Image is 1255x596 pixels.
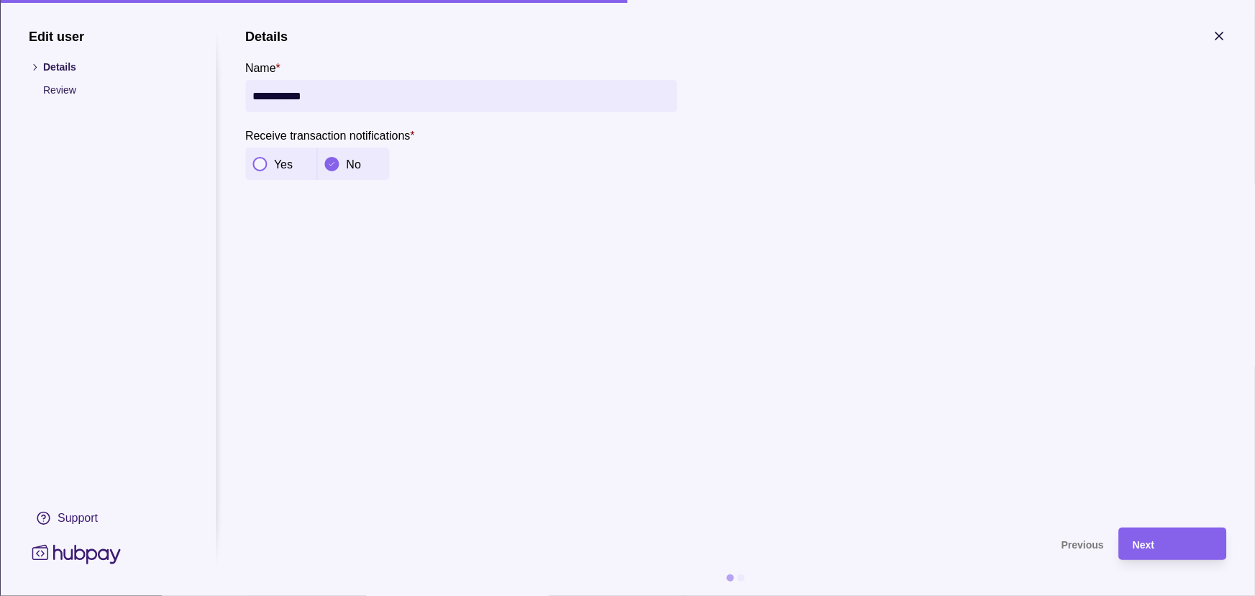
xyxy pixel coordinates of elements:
[1118,528,1226,560] button: Next
[245,127,415,144] label: Receive transaction notifications
[245,29,288,45] h1: Details
[252,80,670,112] input: Name
[347,158,361,171] p: No
[245,528,1104,560] button: Previous
[245,62,276,74] p: Name
[29,29,187,45] h1: Edit user
[29,503,187,533] a: Support
[245,59,280,76] label: Name
[43,82,187,98] p: Review
[274,158,293,171] p: Yes
[1062,539,1104,551] span: Previous
[1133,539,1154,551] span: Next
[43,59,187,75] p: Details
[58,510,98,526] div: Support
[245,130,410,142] p: Receive transaction notifications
